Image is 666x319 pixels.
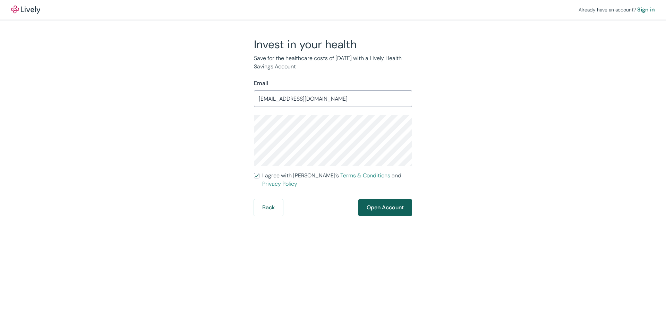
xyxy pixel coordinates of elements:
button: Open Account [358,199,412,216]
a: LivelyLively [11,6,40,14]
a: Terms & Conditions [340,172,390,179]
a: Privacy Policy [262,180,297,187]
a: Sign in [637,6,655,14]
p: Save for the healthcare costs of [DATE] with a Lively Health Savings Account [254,54,412,71]
span: I agree with [PERSON_NAME]’s and [262,171,412,188]
button: Back [254,199,283,216]
div: Already have an account? [579,6,655,14]
h2: Invest in your health [254,37,412,51]
label: Email [254,79,268,87]
img: Lively [11,6,40,14]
